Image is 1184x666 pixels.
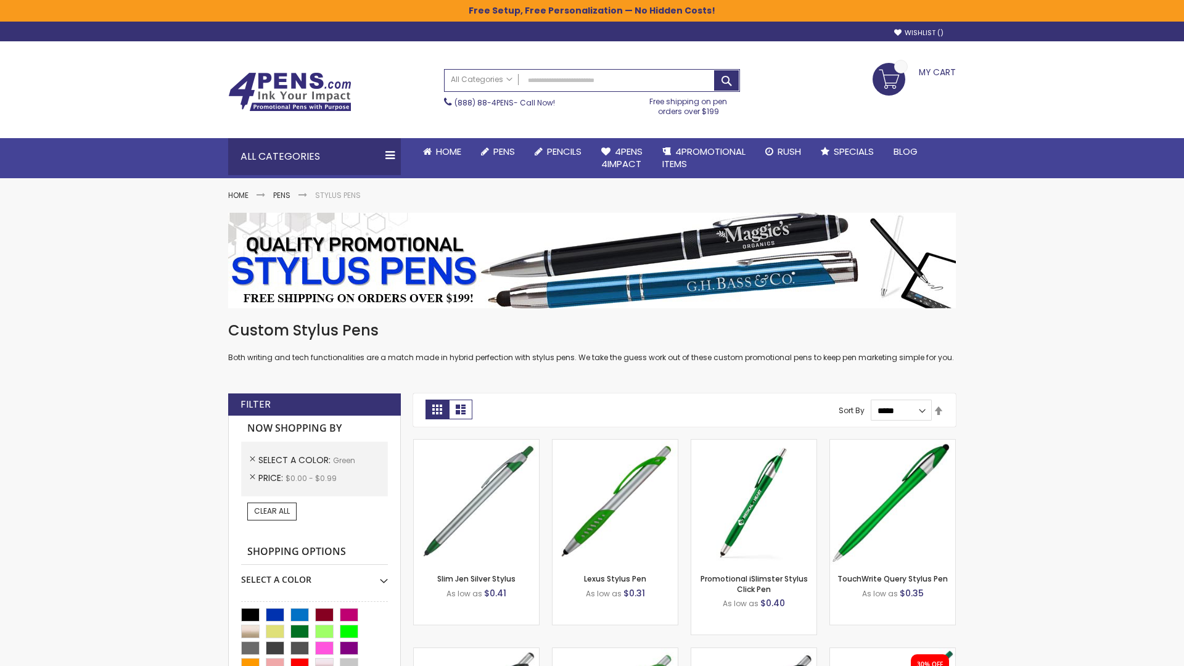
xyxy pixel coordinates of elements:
[258,454,333,466] span: Select A Color
[493,145,515,158] span: Pens
[258,472,286,484] span: Price
[414,647,539,658] a: Boston Stylus Pen-Green
[228,213,956,308] img: Stylus Pens
[413,138,471,165] a: Home
[315,190,361,200] strong: Stylus Pens
[830,440,955,565] img: TouchWrite Query Stylus Pen-Green
[414,440,539,565] img: Slim Jen Silver Stylus-Green
[591,138,652,178] a: 4Pens4impact
[894,145,918,158] span: Blog
[584,573,646,584] a: Lexus Stylus Pen
[553,647,678,658] a: Boston Silver Stylus Pen-Green
[623,587,645,599] span: $0.31
[240,398,271,411] strong: Filter
[525,138,591,165] a: Pencils
[830,647,955,658] a: iSlimster II - Full Color-Green
[425,400,449,419] strong: Grid
[451,75,512,84] span: All Categories
[254,506,290,516] span: Clear All
[760,597,785,609] span: $0.40
[471,138,525,165] a: Pens
[228,190,249,200] a: Home
[454,97,514,108] a: (888) 88-4PENS
[241,539,388,565] strong: Shopping Options
[755,138,811,165] a: Rush
[834,145,874,158] span: Specials
[247,503,297,520] a: Clear All
[637,92,741,117] div: Free shipping on pen orders over $199
[811,138,884,165] a: Specials
[691,647,816,658] a: Lexus Metallic Stylus Pen-Green
[241,565,388,586] div: Select A Color
[286,473,337,483] span: $0.00 - $0.99
[241,416,388,442] strong: Now Shopping by
[228,321,956,363] div: Both writing and tech functionalities are a match made in hybrid perfection with stylus pens. We ...
[547,145,582,158] span: Pencils
[437,573,516,584] a: Slim Jen Silver Stylus
[228,138,401,175] div: All Categories
[691,440,816,565] img: Promotional iSlimster Stylus Click Pen-Green
[436,145,461,158] span: Home
[273,190,290,200] a: Pens
[484,587,506,599] span: $0.41
[862,588,898,599] span: As low as
[830,439,955,450] a: TouchWrite Query Stylus Pen-Green
[228,72,351,112] img: 4Pens Custom Pens and Promotional Products
[837,573,948,584] a: TouchWrite Query Stylus Pen
[601,145,643,170] span: 4Pens 4impact
[884,138,927,165] a: Blog
[662,145,746,170] span: 4PROMOTIONAL ITEMS
[652,138,755,178] a: 4PROMOTIONALITEMS
[586,588,622,599] span: As low as
[414,439,539,450] a: Slim Jen Silver Stylus-Green
[691,439,816,450] a: Promotional iSlimster Stylus Click Pen-Green
[723,598,758,609] span: As low as
[454,97,555,108] span: - Call Now!
[900,587,924,599] span: $0.35
[333,455,355,466] span: Green
[701,573,808,594] a: Promotional iSlimster Stylus Click Pen
[553,439,678,450] a: Lexus Stylus Pen-Green
[778,145,801,158] span: Rush
[445,70,519,90] a: All Categories
[446,588,482,599] span: As low as
[839,405,865,416] label: Sort By
[894,28,943,38] a: Wishlist
[553,440,678,565] img: Lexus Stylus Pen-Green
[228,321,956,340] h1: Custom Stylus Pens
